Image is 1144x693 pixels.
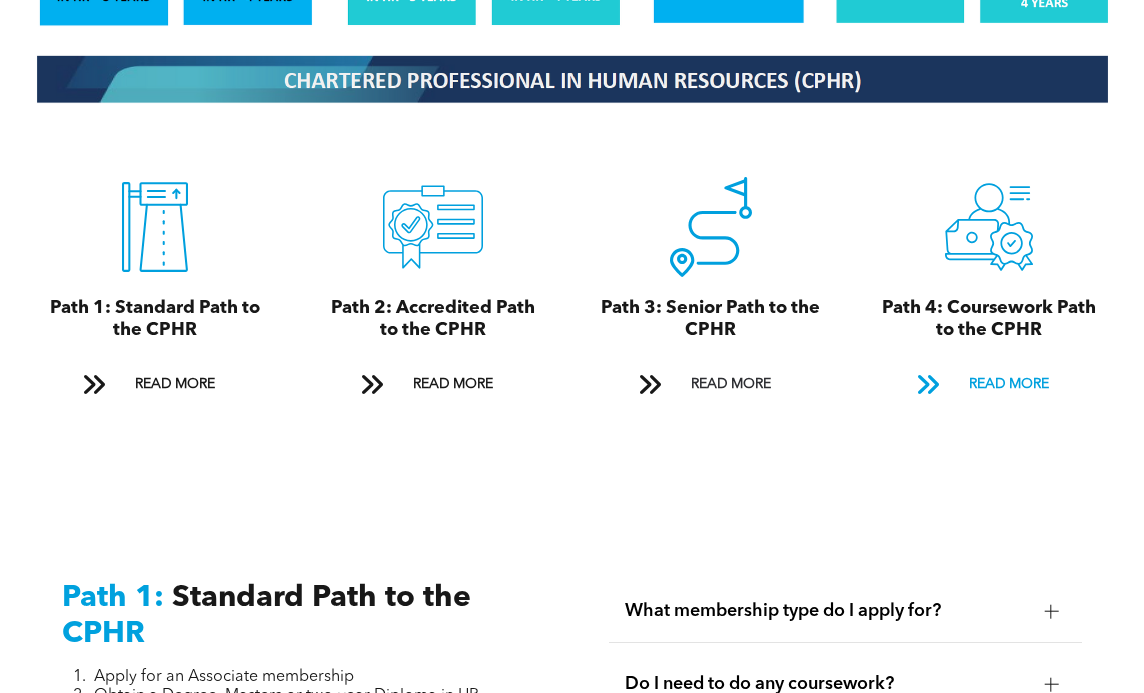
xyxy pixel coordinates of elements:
span: What membership type do I apply for? [625,600,1028,622]
span: Apply for an Associate membership [94,669,354,685]
span: Path 2: Accredited Path to the CPHR [331,299,535,339]
span: Path 3: Senior Path to the CPHR [601,299,820,339]
a: READ MORE [903,366,1075,403]
a: READ MORE [625,366,797,403]
span: CPHR [62,619,145,649]
span: READ MORE [406,366,500,403]
span: Path 4: Coursework Path to the CPHR [882,299,1096,339]
span: READ MORE [684,366,778,403]
span: READ MORE [128,366,222,403]
span: Path 1: Standard Path to the CPHR [50,299,260,339]
span: Standard Path to the [172,583,471,613]
a: READ MORE [69,366,241,403]
span: READ MORE [962,366,1056,403]
span: Path 1: [62,583,164,613]
a: READ MORE [347,366,519,403]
